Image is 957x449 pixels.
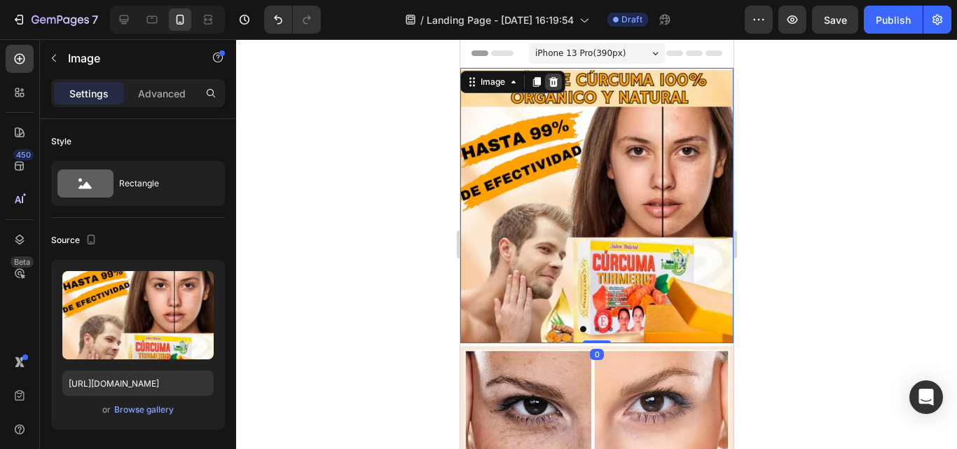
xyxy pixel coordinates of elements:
p: Settings [69,86,109,101]
span: / [420,13,424,27]
img: preview-image [62,271,214,359]
div: 450 [13,149,34,160]
p: 7 [92,11,98,28]
input: https://example.com/image.jpg [62,371,214,396]
div: Publish [876,13,911,27]
p: Advanced [138,86,186,101]
div: Style [51,135,71,148]
div: Undo/Redo [264,6,321,34]
p: Image [68,50,187,67]
div: Browse gallery [114,403,174,416]
span: Landing Page - [DATE] 16:19:54 [427,13,574,27]
button: Publish [864,6,923,34]
div: Open Intercom Messenger [909,380,943,414]
button: Browse gallery [113,403,174,417]
span: Draft [621,13,642,26]
div: Source [51,231,99,250]
button: Save [812,6,858,34]
iframe: Design area [460,39,734,449]
span: or [102,401,111,418]
div: Rectangle [119,167,205,200]
button: 7 [6,6,104,34]
span: Save [824,14,847,26]
div: Beta [11,256,34,268]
